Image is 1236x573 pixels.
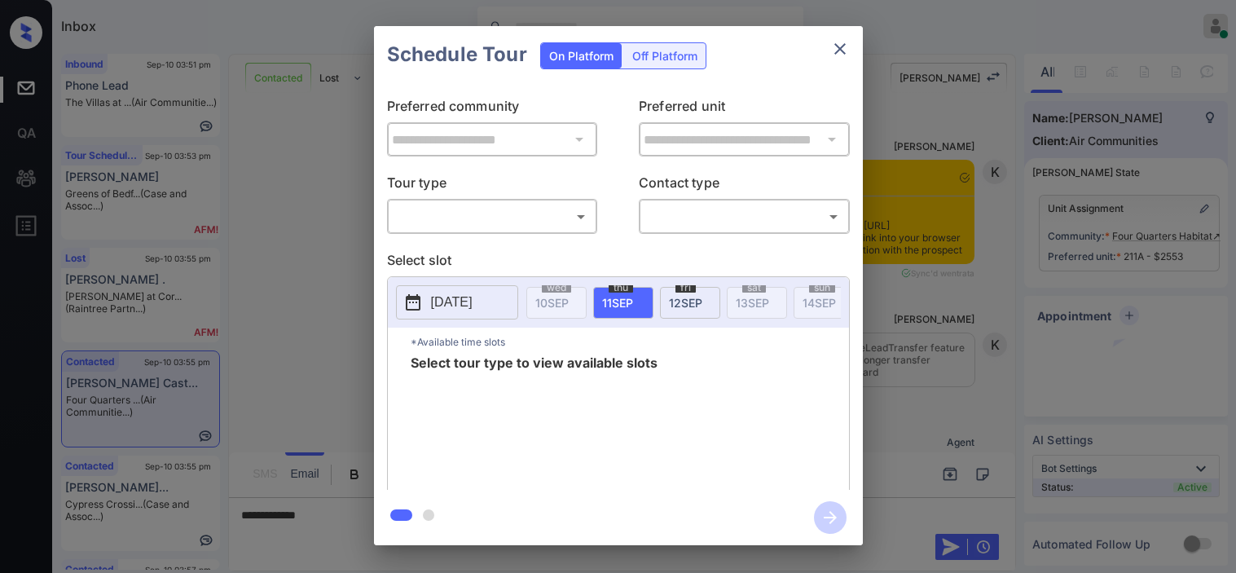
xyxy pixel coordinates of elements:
button: [DATE] [396,285,518,320]
p: [DATE] [431,293,473,312]
p: *Available time slots [411,328,849,356]
div: date-select [660,287,720,319]
p: Select slot [387,250,850,276]
h2: Schedule Tour [374,26,540,83]
p: Preferred unit [639,96,850,122]
div: date-select [593,287,653,319]
p: Preferred community [387,96,598,122]
div: On Platform [541,43,622,68]
span: fri [675,283,696,293]
div: Off Platform [624,43,706,68]
span: Select tour type to view available slots [411,356,658,487]
button: close [824,33,856,65]
span: 11 SEP [602,296,633,310]
span: thu [609,283,633,293]
p: Contact type [639,173,850,199]
span: 12 SEP [669,296,702,310]
p: Tour type [387,173,598,199]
